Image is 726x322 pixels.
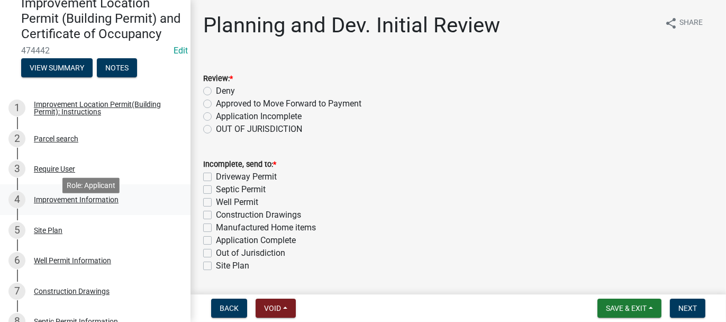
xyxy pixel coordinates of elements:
[203,13,500,38] h1: Planning and Dev. Initial Review
[670,299,705,318] button: Next
[34,196,119,203] div: Improvement Information
[34,288,110,295] div: Construction Drawings
[8,160,25,177] div: 3
[97,58,137,77] button: Notes
[656,13,711,33] button: shareShare
[174,46,188,56] wm-modal-confirm: Edit Application Number
[220,304,239,312] span: Back
[8,130,25,147] div: 2
[665,17,677,30] i: share
[216,209,301,221] label: Construction Drawings
[256,299,296,318] button: Void
[8,283,25,300] div: 7
[34,165,75,173] div: Require User
[606,304,647,312] span: Save & Exit
[21,46,169,56] span: 474442
[34,101,174,115] div: Improvement Location Permit(Building Permit): Instructions
[34,257,111,264] div: Well Permit Information
[34,135,78,142] div: Parcel search
[264,304,281,312] span: Void
[21,58,93,77] button: View Summary
[216,196,258,209] label: Well Permit
[8,252,25,269] div: 6
[216,171,277,183] label: Driveway Permit
[216,110,302,123] label: Application Incomplete
[203,75,233,83] label: Review:
[216,183,266,196] label: Septic Permit
[21,65,93,73] wm-modal-confirm: Summary
[216,85,235,97] label: Deny
[211,299,247,318] button: Back
[216,221,316,234] label: Manufactured Home items
[203,161,276,168] label: Incomplete, send to:
[97,65,137,73] wm-modal-confirm: Notes
[8,222,25,239] div: 5
[8,100,25,117] div: 1
[678,304,697,312] span: Next
[679,17,703,30] span: Share
[216,260,249,272] label: Site Plan
[62,177,120,193] div: Role: Applicant
[216,247,285,260] label: Out of Jurisdiction
[216,123,302,136] label: OUT OF JURISDICTION
[174,46,188,56] a: Edit
[216,234,296,247] label: Application Complete
[597,299,661,318] button: Save & Exit
[8,191,25,208] div: 4
[216,97,361,110] label: Approved to Move Forward to Payment
[34,227,62,234] div: Site Plan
